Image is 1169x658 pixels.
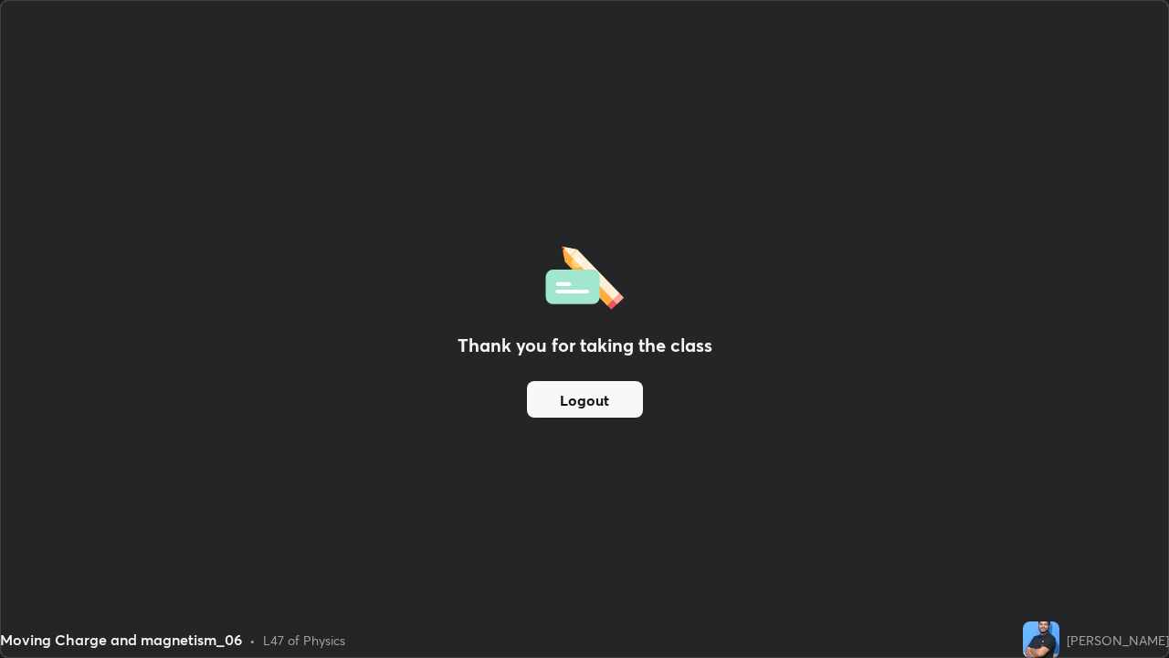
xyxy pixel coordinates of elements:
button: Logout [527,381,643,418]
div: • [249,631,256,650]
div: L47 of Physics [263,631,345,650]
div: [PERSON_NAME] [1067,631,1169,650]
img: offlineFeedback.1438e8b3.svg [545,240,624,310]
img: f2301bd397bc4cf78b0e65b0791dc59c.jpg [1023,621,1059,658]
h2: Thank you for taking the class [458,332,712,359]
